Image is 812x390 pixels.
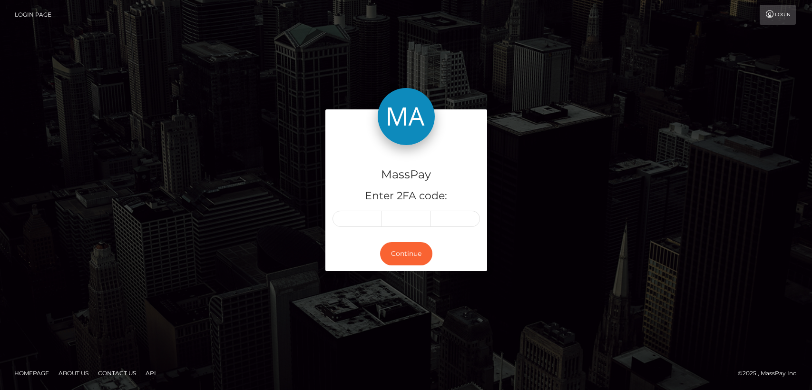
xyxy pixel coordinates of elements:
[15,5,51,25] a: Login Page
[94,366,140,380] a: Contact Us
[55,366,92,380] a: About Us
[378,88,435,145] img: MassPay
[333,166,480,183] h4: MassPay
[142,366,160,380] a: API
[738,368,805,379] div: © 2025 , MassPay Inc.
[333,189,480,204] h5: Enter 2FA code:
[10,366,53,380] a: Homepage
[380,242,432,265] button: Continue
